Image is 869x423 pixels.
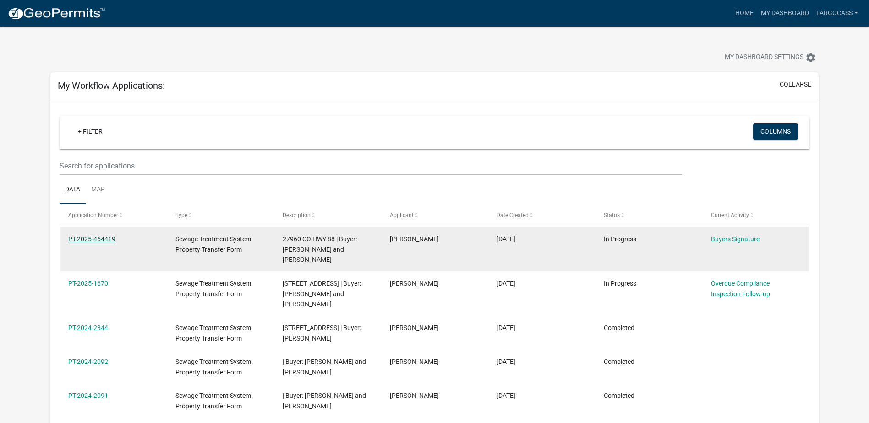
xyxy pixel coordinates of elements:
span: Sewage Treatment System Property Transfer Form [175,358,251,376]
span: 25948 190TH AVE | Buyer: Ryan McGinnis and Chelsey McGinnis [283,280,361,308]
h5: My Workflow Applications: [58,80,165,91]
button: Columns [753,123,798,140]
span: Sewage Treatment System Property Transfer Form [175,235,251,253]
span: Kati Foster [390,280,439,287]
span: 07/10/2025 [497,280,515,287]
span: Type [175,212,187,218]
a: Data [60,175,86,205]
a: fargocass [813,5,862,22]
datatable-header-cell: Applicant [381,204,488,226]
a: PT-2024-2091 [68,392,108,399]
a: PT-2025-1670 [68,280,108,287]
datatable-header-cell: Date Created [488,204,595,226]
a: Overdue Compliance Inspection Follow-up [711,280,770,298]
input: Search for applications [60,157,682,175]
datatable-header-cell: Type [167,204,274,226]
datatable-header-cell: Current Activity [702,204,809,226]
span: Kati Foster [390,392,439,399]
a: My Dashboard [757,5,813,22]
span: My Dashboard Settings [725,52,803,63]
datatable-header-cell: Description [274,204,381,226]
datatable-header-cell: Application Number [60,204,167,226]
a: Map [86,175,110,205]
span: 11/04/2024 [497,324,515,331]
span: Sewage Treatment System Property Transfer Form [175,392,251,410]
span: Completed [604,324,634,331]
span: 27960 CO HWY 88 | Buyer: Austin Rollag and Codie Rollag [283,235,357,264]
span: Application Number [68,212,118,218]
a: Buyers Signature [711,235,760,243]
span: 10/09/2024 [497,358,515,365]
span: Kati Foster [390,358,439,365]
a: + Filter [71,123,110,140]
button: collapse [780,80,811,89]
span: Applicant [390,212,414,218]
span: 08/15/2025 [497,235,515,243]
span: Date Created [497,212,529,218]
span: Status [604,212,620,218]
a: PT-2024-2092 [68,358,108,365]
span: Kati Foster [390,324,439,331]
i: settings [805,52,816,63]
span: Completed [604,392,634,399]
a: Home [732,5,757,22]
a: PT-2025-464419 [68,235,115,243]
span: Sewage Treatment System Property Transfer Form [175,324,251,342]
span: Completed [604,358,634,365]
button: My Dashboard Settingssettings [717,49,824,66]
datatable-header-cell: Status [595,204,702,226]
span: In Progress [604,280,636,287]
span: 49760 275TH AVE | Buyer: Shane Hendrickson [283,324,361,342]
span: 10/09/2024 [497,392,515,399]
span: Current Activity [711,212,749,218]
span: Description [283,212,311,218]
span: Sewage Treatment System Property Transfer Form [175,280,251,298]
span: | Buyer: Andrew Pieper and Calista L Pieper [283,392,366,410]
span: Kati Foster [390,235,439,243]
span: In Progress [604,235,636,243]
span: | Buyer: James D Soeby and Maria E Soeby [283,358,366,376]
a: PT-2024-2344 [68,324,108,331]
